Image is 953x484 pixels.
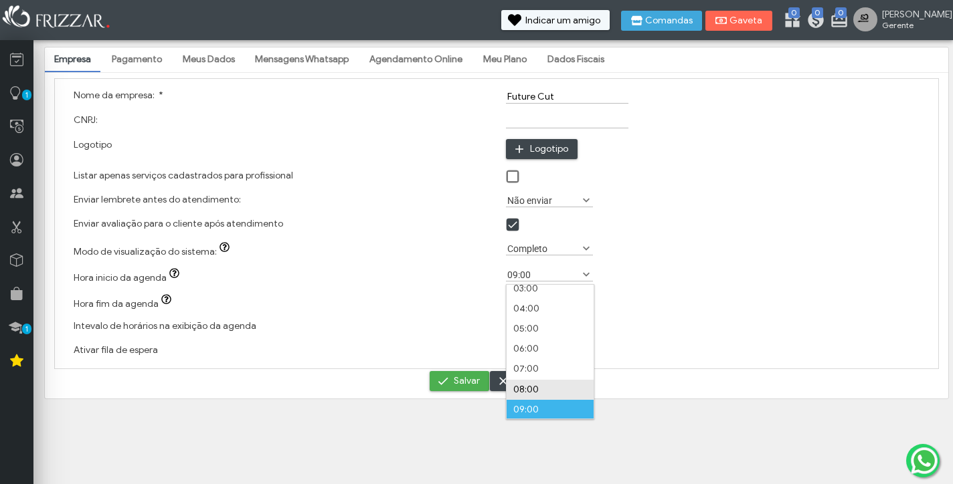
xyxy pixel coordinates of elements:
li: 08:00 [507,380,594,400]
span: 1 [22,324,31,334]
a: Dados Fiscais [538,48,614,71]
label: Hora fim da agenda [74,298,178,310]
span: Salvar [454,371,480,391]
a: Agendamento Online [360,48,472,71]
button: Gaveta [705,11,772,31]
span: Comandas [645,16,693,25]
button: Modo de visualização do sistema: [217,242,236,255]
label: Nome da empresa: [74,90,163,101]
span: [PERSON_NAME] [882,9,942,20]
button: Hora inicio da agenda [167,268,185,281]
button: Comandas [621,11,702,31]
img: whatsapp.png [908,445,940,477]
label: Ativar fila de espera [74,344,158,356]
a: 0 [830,11,843,32]
a: 0 [806,11,820,32]
label: Intevalo de horários na exibição da agenda [74,320,256,332]
label: 09:00 [506,268,581,281]
label: Não enviar [506,194,581,207]
label: Enviar avaliação para o cliente após atendimento [74,218,283,229]
li: 05:00 [507,319,594,339]
li: 07:00 [507,359,594,379]
label: CNPJ: [74,114,98,126]
a: Empresa [45,48,100,71]
label: Enviar lembrete antes do atendimento: [74,194,241,205]
label: Listar apenas serviços cadastrados para profissional [74,170,293,181]
span: Indicar um amigo [525,16,600,25]
span: Gaveta [729,16,763,25]
button: Hora fim da agenda [159,294,177,308]
span: 1 [22,90,31,100]
button: Indicar um amigo [501,10,610,30]
label: Logotipo [74,139,112,150]
li: 09:00 [507,400,594,420]
span: 0 [835,7,847,18]
a: [PERSON_NAME] Gerente [853,7,946,34]
a: Mensagens Whatsapp [246,48,358,71]
a: 0 [783,11,796,32]
span: 0 [812,7,823,18]
li: 04:00 [507,299,594,319]
span: 0 [788,7,800,18]
label: Modo de visualização do sistema: [74,246,236,257]
a: Pagamento [102,48,171,71]
span: Gerente [882,20,942,30]
label: Completo [506,242,581,255]
label: Hora inicio da agenda [74,272,186,283]
li: 03:00 [507,279,594,299]
li: 06:00 [507,339,594,359]
button: Cancelar [490,371,563,391]
button: Salvar [430,371,489,391]
a: Meu Plano [474,48,536,71]
a: Meus Dados [173,48,244,71]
